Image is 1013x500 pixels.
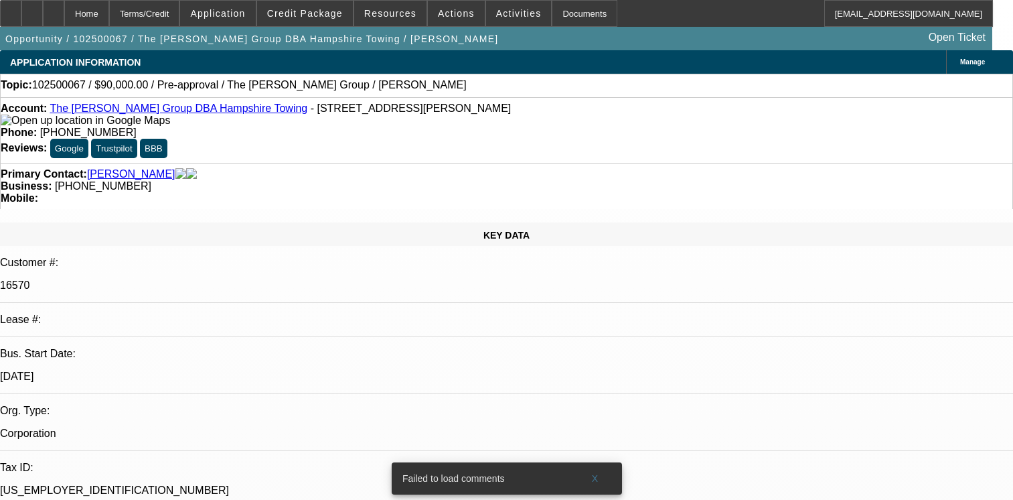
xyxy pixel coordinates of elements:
strong: Business: [1,180,52,192]
span: Actions [438,8,475,19]
div: Failed to load comments [392,462,574,495]
span: 102500067 / $90,000.00 / Pre-approval / The [PERSON_NAME] Group / [PERSON_NAME] [32,79,467,91]
span: - [STREET_ADDRESS][PERSON_NAME] [311,103,512,114]
span: Resources [364,8,416,19]
span: [PHONE_NUMBER] [55,180,151,192]
span: Manage [960,58,985,66]
img: facebook-icon.png [175,168,186,180]
button: Resources [354,1,426,26]
button: X [574,466,617,491]
span: APPLICATION INFORMATION [10,57,141,68]
strong: Primary Contact: [1,168,87,180]
button: Actions [428,1,485,26]
span: KEY DATA [483,230,530,241]
span: [PHONE_NUMBER] [40,127,137,138]
strong: Reviews: [1,142,47,153]
span: X [591,473,599,484]
button: Trustpilot [91,139,137,158]
span: Activities [496,8,542,19]
span: Credit Package [267,8,343,19]
img: Open up location in Google Maps [1,115,170,127]
a: Open Ticket [923,26,991,49]
button: Credit Package [257,1,353,26]
a: View Google Maps [1,115,170,126]
button: Application [180,1,255,26]
strong: Phone: [1,127,37,138]
a: The [PERSON_NAME] Group DBA Hampshire Towing [50,103,307,114]
button: BBB [140,139,167,158]
a: [PERSON_NAME] [87,168,175,180]
button: Google [50,139,88,158]
span: Application [190,8,245,19]
strong: Topic: [1,79,32,91]
strong: Account: [1,103,47,114]
img: linkedin-icon.png [186,168,197,180]
strong: Mobile: [1,192,38,204]
button: Activities [486,1,552,26]
span: Opportunity / 102500067 / The [PERSON_NAME] Group DBA Hampshire Towing / [PERSON_NAME] [5,34,499,44]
